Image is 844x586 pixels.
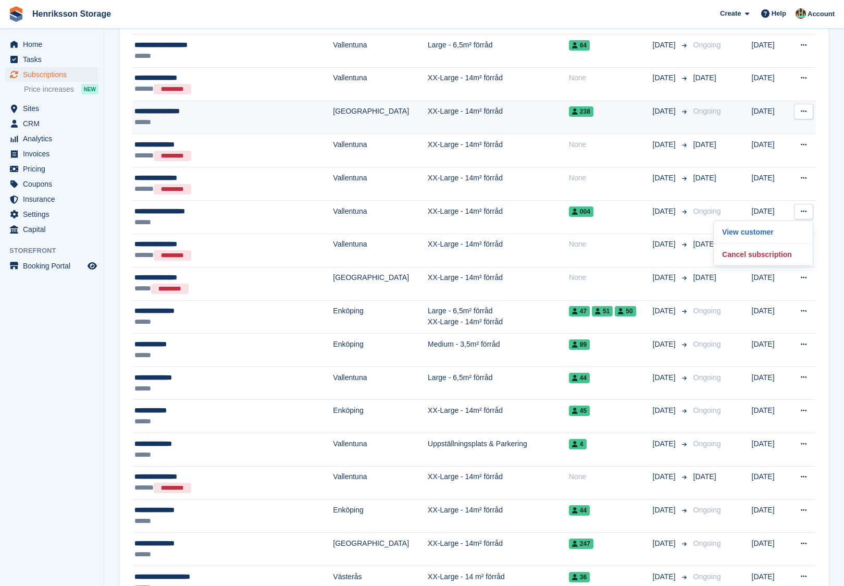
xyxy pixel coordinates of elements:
td: [DATE] [752,533,789,566]
td: Vallentuna [333,367,428,400]
div: None [569,471,653,482]
td: [DATE] [752,466,789,499]
span: Settings [23,207,85,222]
span: [DATE] [693,240,716,248]
a: menu [5,146,98,161]
td: [DATE] [752,433,789,467]
span: 89 [569,339,590,350]
span: [DATE] [693,273,716,282]
span: [DATE] [653,538,678,549]
span: [DATE] [653,173,678,184]
a: menu [5,101,98,116]
td: [DATE] [752,300,789,334]
img: stora-icon-8386f47178a22dfd0bd8f6a31ec36ba5ce8667c1dd55bd0f319d3a0aa187defe.svg [8,6,24,22]
img: Isak Martinelle [796,8,806,19]
td: Enköping [333,300,428,334]
a: Henriksson Storage [28,5,115,22]
td: Vallentuna [333,134,428,167]
td: [DATE] [752,499,789,533]
a: menu [5,131,98,146]
span: 44 [569,373,590,383]
td: [DATE] [752,134,789,167]
span: [DATE] [693,472,716,481]
td: XX-Large - 14m² förråd [428,400,569,433]
span: Analytics [23,131,85,146]
td: [GEOGRAPHIC_DATA] [333,533,428,566]
td: Enköping [333,499,428,533]
span: Account [808,9,835,19]
a: menu [5,222,98,237]
span: 64 [569,40,590,51]
span: Invoices [23,146,85,161]
a: menu [5,52,98,67]
td: [DATE] [752,167,789,201]
span: Tasks [23,52,85,67]
a: Preview store [86,260,98,272]
td: [DATE] [752,367,789,400]
span: [DATE] [653,372,678,383]
span: 4 [569,439,587,449]
td: XX-Large - 14m² förråd [428,101,569,134]
span: [DATE] [653,206,678,217]
p: View customer [718,225,809,239]
a: Price increases NEW [24,83,98,95]
td: [DATE] [752,267,789,300]
td: Vallentuna [333,34,428,67]
a: menu [5,207,98,222]
span: Coupons [23,177,85,191]
span: CRM [23,116,85,131]
a: menu [5,37,98,52]
span: Create [720,8,741,19]
td: [DATE] [752,201,789,234]
td: XX-Large - 14m² förråd [428,167,569,201]
div: None [569,239,653,250]
span: 247 [569,539,593,549]
p: Cancel subscription [718,248,809,261]
td: XX-Large - 14m² förråd [428,499,569,533]
span: Ongoing [693,406,721,414]
span: Ongoing [693,340,721,348]
span: Price increases [24,84,74,94]
td: XX-Large - 14m² förråd [428,533,569,566]
td: Vallentuna [333,67,428,101]
td: [GEOGRAPHIC_DATA] [333,101,428,134]
span: [DATE] [653,139,678,150]
span: Ongoing [693,41,721,49]
span: [DATE] [653,471,678,482]
span: [DATE] [653,106,678,117]
span: 45 [569,406,590,416]
td: Medium - 3,5m² förråd [428,334,569,367]
span: Capital [23,222,85,237]
span: Insurance [23,192,85,206]
td: Vallentuna [333,433,428,467]
td: Large - 6,5m² förråd [428,34,569,67]
span: Ongoing [693,506,721,514]
span: [DATE] [653,339,678,350]
span: 44 [569,505,590,516]
span: Help [772,8,786,19]
span: [DATE] [693,74,716,82]
span: [DATE] [653,72,678,83]
td: Enköping [333,400,428,433]
td: [DATE] [752,334,789,367]
span: [DATE] [693,140,716,149]
td: Uppställningsplats & Parkering [428,433,569,467]
td: [DATE] [752,34,789,67]
td: XX-Large - 14m² förråd [428,134,569,167]
a: menu [5,67,98,82]
span: [DATE] [653,571,678,582]
td: Vallentuna [333,234,428,267]
span: Subscriptions [23,67,85,82]
span: 004 [569,206,593,217]
span: 47 [569,306,590,316]
span: 51 [592,306,613,316]
a: menu [5,162,98,176]
span: [DATE] [653,405,678,416]
td: Large - 6,5m² förråd [428,367,569,400]
span: Home [23,37,85,52]
span: Ongoing [693,107,721,115]
div: None [569,72,653,83]
div: None [569,139,653,150]
td: Enköping [333,334,428,367]
span: 50 [615,306,636,316]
